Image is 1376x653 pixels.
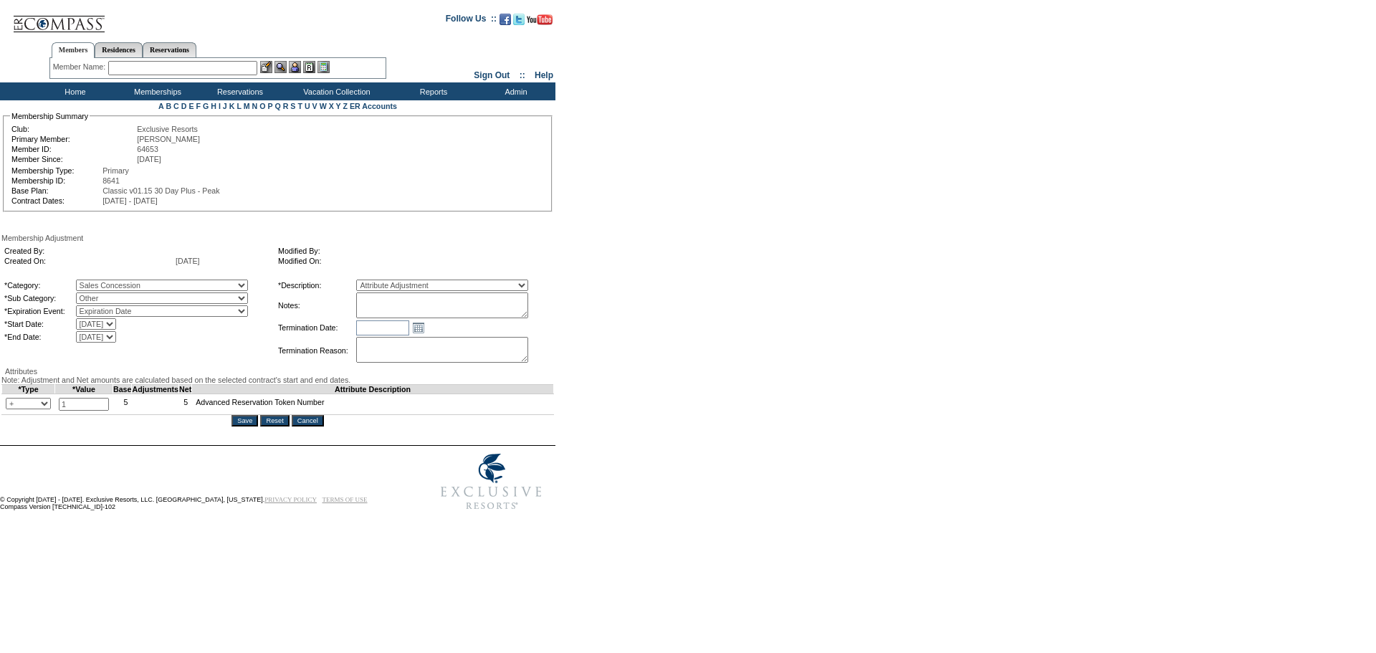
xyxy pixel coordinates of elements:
[336,102,341,110] a: Y
[446,12,497,29] td: Follow Us ::
[4,305,75,317] td: *Expiration Event:
[4,247,174,255] td: Created By:
[244,102,250,110] a: M
[4,331,75,343] td: *End Date:
[192,385,554,394] td: Attribute Description
[179,385,192,394] td: Net
[513,14,525,25] img: Follow us on Twitter
[527,18,553,27] a: Subscribe to our YouTube Channel
[278,320,355,335] td: Termination Date:
[143,42,196,57] a: Reservations
[274,61,287,73] img: View
[11,125,135,133] td: Club:
[1,234,554,242] div: Membership Adjustment
[52,42,95,58] a: Members
[102,176,120,185] span: 8641
[196,102,201,110] a: F
[292,415,324,426] input: Cancel
[32,82,115,100] td: Home
[350,102,397,110] a: ER Accounts
[252,102,258,110] a: N
[297,102,302,110] a: T
[4,318,75,330] td: *Start Date:
[278,292,355,318] td: Notes:
[411,320,426,335] a: Open the calendar popup.
[132,385,179,394] td: Adjustments
[113,394,132,415] td: 5
[520,70,525,80] span: ::
[11,186,101,195] td: Base Plan:
[55,385,113,394] td: *Value
[11,166,101,175] td: Membership Type:
[317,61,330,73] img: b_calculator.gif
[322,496,368,503] a: TERMS OF USE
[231,415,258,426] input: Save
[391,82,473,100] td: Reports
[137,155,161,163] span: [DATE]
[179,394,192,415] td: 5
[11,196,101,205] td: Contract Dates:
[278,337,355,364] td: Termination Reason:
[278,257,546,265] td: Modified On:
[11,176,101,185] td: Membership ID:
[197,82,279,100] td: Reservations
[115,82,197,100] td: Memberships
[500,18,511,27] a: Become our fan on Facebook
[102,166,129,175] span: Primary
[137,125,198,133] span: Exclusive Resorts
[10,112,90,120] legend: Membership Summary
[166,102,171,110] a: B
[343,102,348,110] a: Z
[11,145,135,153] td: Member ID:
[289,61,301,73] img: Impersonate
[11,155,135,163] td: Member Since:
[427,446,555,518] img: Exclusive Resorts
[12,4,105,33] img: Compass Home
[113,385,132,394] td: Base
[192,394,554,415] td: Advanced Reservation Token Number
[312,102,317,110] a: V
[102,196,158,205] span: [DATE] - [DATE]
[2,385,55,394] td: *Type
[260,415,289,426] input: Reset
[303,61,315,73] img: Reservations
[219,102,221,110] a: I
[329,102,334,110] a: X
[278,247,546,255] td: Modified By:
[158,102,163,110] a: A
[268,102,273,110] a: P
[176,257,200,265] span: [DATE]
[274,102,280,110] a: Q
[473,82,555,100] td: Admin
[181,102,187,110] a: D
[137,135,200,143] span: [PERSON_NAME]
[283,102,289,110] a: R
[95,42,143,57] a: Residences
[264,496,317,503] a: PRIVACY POLICY
[259,102,265,110] a: O
[173,102,179,110] a: C
[1,367,554,376] div: Attributes
[320,102,327,110] a: W
[260,61,272,73] img: b_edit.gif
[236,102,241,110] a: L
[290,102,295,110] a: S
[527,14,553,25] img: Subscribe to our YouTube Channel
[102,186,219,195] span: Classic v01.15 30 Day Plus - Peak
[1,376,554,384] div: Note: Adjustment and Net amounts are calculated based on the selected contract's start and end da...
[188,102,193,110] a: E
[4,280,75,291] td: *Category:
[203,102,209,110] a: G
[223,102,227,110] a: J
[137,145,158,153] span: 64653
[11,135,135,143] td: Primary Member:
[4,292,75,304] td: *Sub Category:
[229,102,235,110] a: K
[211,102,216,110] a: H
[535,70,553,80] a: Help
[513,18,525,27] a: Follow us on Twitter
[500,14,511,25] img: Become our fan on Facebook
[53,61,108,73] div: Member Name:
[4,257,174,265] td: Created On:
[305,102,310,110] a: U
